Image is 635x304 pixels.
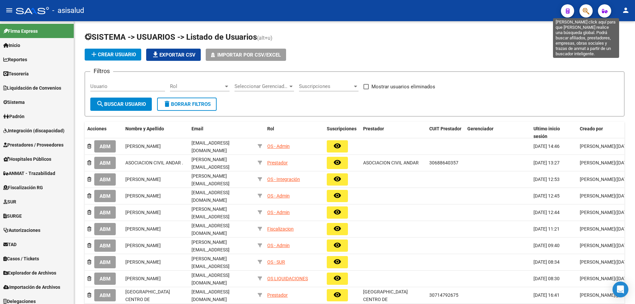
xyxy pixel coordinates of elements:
[94,289,116,301] button: ABM
[531,122,577,144] datatable-header-cell: Ultimo inicio sesión
[125,243,161,248] span: [PERSON_NAME]
[151,52,195,58] span: Exportar CSV
[157,98,217,111] button: Borrar Filtros
[191,157,230,185] span: [PERSON_NAME][EMAIL_ADDRESS][PERSON_NAME][DOMAIN_NAME]
[100,276,110,282] span: ABM
[3,155,51,163] span: Hospitales Públicos
[580,276,615,281] span: [PERSON_NAME]
[327,126,357,131] span: Suscripciones
[580,226,615,232] span: [PERSON_NAME]
[265,122,324,144] datatable-header-cell: Rol
[429,160,458,165] span: 30688640357
[533,126,560,139] span: Ultimo inicio sesión
[333,258,341,266] mat-icon: remove_red_eye
[267,159,288,167] div: Prestador
[234,83,288,89] span: Seleccionar Gerenciador
[94,273,116,285] button: ABM
[100,160,110,166] span: ABM
[580,160,615,165] span: [PERSON_NAME]
[371,83,435,91] span: Mostrar usuarios eliminados
[333,142,341,150] mat-icon: remove_red_eye
[94,239,116,252] button: ABM
[267,258,285,266] div: OS - SUR
[94,157,116,169] button: ABM
[206,49,286,61] button: Importar por CSV/Excel
[3,255,39,262] span: Casos / Tickets
[85,122,123,144] datatable-header-cell: Acciones
[580,144,615,149] span: [PERSON_NAME]
[146,49,201,61] button: Exportar CSV
[333,192,341,199] mat-icon: remove_red_eye
[429,292,458,298] span: 30714792675
[3,42,20,49] span: Inicio
[125,126,164,131] span: Nombre y Apellido
[94,190,116,202] button: ABM
[613,282,628,297] div: Open Intercom Messenger
[191,239,230,267] span: [PERSON_NAME][EMAIL_ADDRESS][PERSON_NAME][DOMAIN_NAME]
[3,198,16,205] span: SUR
[191,126,203,131] span: Email
[90,66,113,76] h3: Filtros
[100,210,110,216] span: ABM
[125,226,161,232] span: [PERSON_NAME]
[533,210,560,215] span: [DATE] 12:44
[333,175,341,183] mat-icon: remove_red_eye
[299,83,353,89] span: Suscripciones
[580,259,615,265] span: [PERSON_NAME]
[333,274,341,282] mat-icon: remove_red_eye
[125,276,161,281] span: [PERSON_NAME]
[94,223,116,235] button: ABM
[125,160,183,165] span: ASOCIACION CIVIL ANDAR .
[125,144,161,149] span: [PERSON_NAME]
[580,177,615,182] span: [PERSON_NAME]
[96,100,104,108] mat-icon: search
[191,140,230,153] span: [EMAIL_ADDRESS][DOMAIN_NAME]
[3,141,63,149] span: Prestadores / Proveedores
[267,176,300,183] div: OS - Integración
[151,51,159,59] mat-icon: file_download
[267,126,274,131] span: Rol
[90,52,136,58] span: Crear Usuario
[580,193,615,198] span: [PERSON_NAME]
[170,83,224,89] span: Rol
[87,126,106,131] span: Acciones
[163,101,211,107] span: Borrar Filtros
[3,269,56,277] span: Explorador de Archivos
[580,126,603,131] span: Creado por
[533,243,560,248] span: [DATE] 09:40
[533,144,560,149] span: [DATE] 14:46
[467,126,493,131] span: Gerenciador
[123,122,189,144] datatable-header-cell: Nombre y Apellido
[125,193,161,198] span: [PERSON_NAME]
[533,292,560,298] span: [DATE] 16:41
[267,291,288,299] div: Prestador
[85,32,257,42] span: SISTEMA -> USUARIOS -> Listado de Usuarios
[533,226,560,232] span: [DATE] 11:21
[100,144,110,150] span: ABM
[125,210,161,215] span: [PERSON_NAME]
[100,193,110,199] span: ABM
[533,259,560,265] span: [DATE] 08:34
[100,243,110,249] span: ABM
[96,101,146,107] span: Buscar Usuario
[3,99,25,106] span: Sistema
[333,291,341,299] mat-icon: remove_red_eye
[533,193,560,198] span: [DATE] 12:45
[267,225,294,233] div: Fiscalizacion
[3,70,29,77] span: Tesorería
[580,292,615,298] span: [PERSON_NAME]
[85,49,141,61] button: Crear Usuario
[3,113,24,120] span: Padrón
[189,122,255,144] datatable-header-cell: Email
[465,122,531,144] datatable-header-cell: Gerenciador
[580,210,615,215] span: [PERSON_NAME]
[100,177,110,183] span: ABM
[580,243,615,248] span: [PERSON_NAME]
[125,177,161,182] span: [PERSON_NAME]
[90,98,152,111] button: Buscar Usuario
[163,100,171,108] mat-icon: delete
[3,184,43,191] span: Fiscalización RG
[94,140,116,152] button: ABM
[100,259,110,265] span: ABM
[3,227,40,234] span: Autorizaciones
